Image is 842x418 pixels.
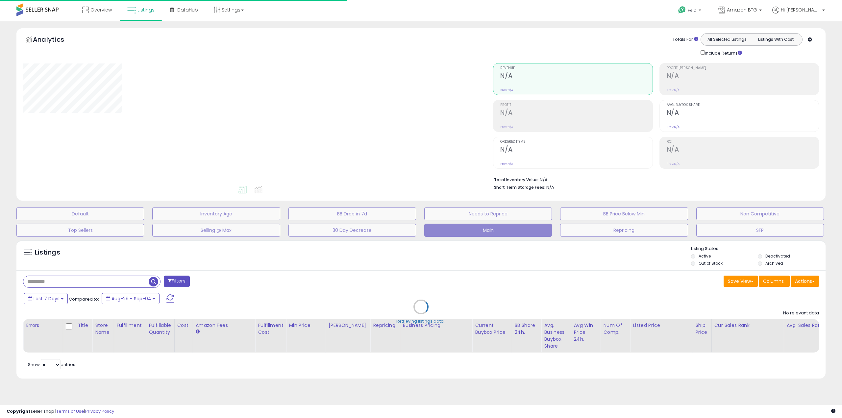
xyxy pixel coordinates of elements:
[772,7,825,21] a: Hi [PERSON_NAME]
[667,72,819,81] h2: N/A
[703,35,752,44] button: All Selected Listings
[424,207,552,220] button: Needs to Reprice
[560,207,688,220] button: BB Price Below Min
[152,207,280,220] button: Inventory Age
[696,49,750,57] div: Include Returns
[500,72,652,81] h2: N/A
[667,140,819,144] span: ROI
[500,125,513,129] small: Prev: N/A
[494,177,539,183] b: Total Inventory Value:
[673,37,698,43] div: Totals For
[688,8,697,13] span: Help
[667,88,680,92] small: Prev: N/A
[16,224,144,237] button: Top Sellers
[500,140,652,144] span: Ordered Items
[673,1,708,21] a: Help
[667,109,819,118] h2: N/A
[696,224,824,237] button: SFP
[500,88,513,92] small: Prev: N/A
[560,224,688,237] button: Repricing
[667,162,680,166] small: Prev: N/A
[500,146,652,155] h2: N/A
[667,146,819,155] h2: N/A
[424,224,552,237] button: Main
[396,318,446,324] div: Retrieving listings data..
[678,6,686,14] i: Get Help
[781,7,820,13] span: Hi [PERSON_NAME]
[667,125,680,129] small: Prev: N/A
[137,7,155,13] span: Listings
[751,35,800,44] button: Listings With Cost
[667,103,819,107] span: Avg. Buybox Share
[696,207,824,220] button: Non Competitive
[500,109,652,118] h2: N/A
[90,7,112,13] span: Overview
[500,103,652,107] span: Profit
[494,175,814,183] li: N/A
[546,184,554,190] span: N/A
[33,35,77,46] h5: Analytics
[494,184,545,190] b: Short Term Storage Fees:
[288,224,416,237] button: 30 Day Decrease
[667,66,819,70] span: Profit [PERSON_NAME]
[500,66,652,70] span: Revenue
[177,7,198,13] span: DataHub
[288,207,416,220] button: BB Drop in 7d
[152,224,280,237] button: Selling @ Max
[500,162,513,166] small: Prev: N/A
[727,7,757,13] span: Amazon BTG
[16,207,144,220] button: Default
